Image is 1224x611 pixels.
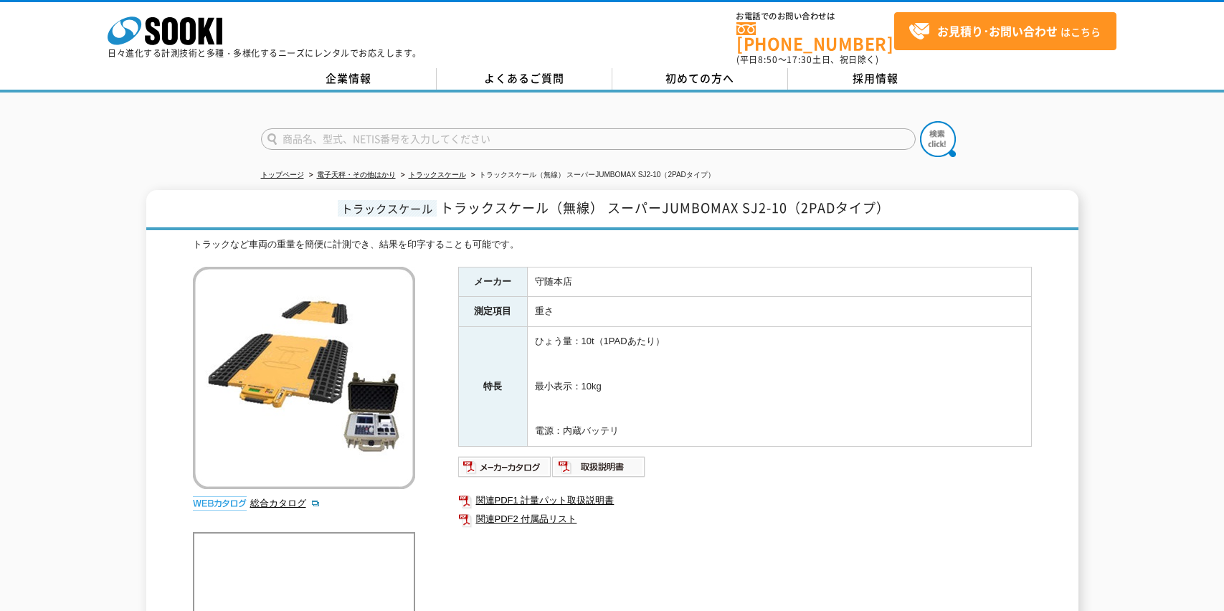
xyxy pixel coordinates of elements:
a: 初めての方へ [612,68,788,90]
img: btn_search.png [920,121,956,157]
a: トップページ [261,171,304,179]
span: 8:50 [758,53,778,66]
td: 重さ [527,297,1031,327]
td: 守随本店 [527,267,1031,297]
img: webカタログ [193,496,247,511]
input: 商品名、型式、NETIS番号を入力してください [261,128,916,150]
a: 総合カタログ [250,498,321,508]
a: メーカーカタログ [458,465,552,475]
span: トラックスケール（無線） スーパーJUMBOMAX SJ2-10（2PADタイプ） [440,198,890,217]
span: 17:30 [787,53,812,66]
a: 採用情報 [788,68,964,90]
div: トラックなど車両の重量を簡便に計測でき、結果を印字することも可能です。 [193,237,1032,252]
strong: お見積り･お問い合わせ [937,22,1058,39]
a: 企業情報 [261,68,437,90]
a: トラックスケール [409,171,466,179]
a: 電子天秤・その他はかり [317,171,396,179]
img: トラックスケール（無線） スーパーJUMBOMAX SJ2-10（2PADタイプ） [193,267,415,489]
span: 初めての方へ [665,70,734,86]
img: メーカーカタログ [458,455,552,478]
a: 関連PDF1 計量パット取扱説明書 [458,491,1032,510]
th: 特長 [458,327,527,447]
a: よくあるご質問 [437,68,612,90]
a: [PHONE_NUMBER] [736,22,894,52]
span: はこちら [908,21,1101,42]
span: (平日 ～ 土日、祝日除く) [736,53,878,66]
img: 取扱説明書 [552,455,646,478]
span: お電話でのお問い合わせは [736,12,894,21]
p: 日々進化する計測技術と多種・多様化するニーズにレンタルでお応えします。 [108,49,422,57]
a: お見積り･お問い合わせはこちら [894,12,1116,50]
a: 取扱説明書 [552,465,646,475]
th: メーカー [458,267,527,297]
li: トラックスケール（無線） スーパーJUMBOMAX SJ2-10（2PADタイプ） [468,168,715,183]
td: ひょう量：10t（1PADあたり） 最小表示：10kg 電源：内蔵バッテリ [527,327,1031,447]
th: 測定項目 [458,297,527,327]
span: トラックスケール [338,200,437,217]
a: 関連PDF2 付属品リスト [458,510,1032,529]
